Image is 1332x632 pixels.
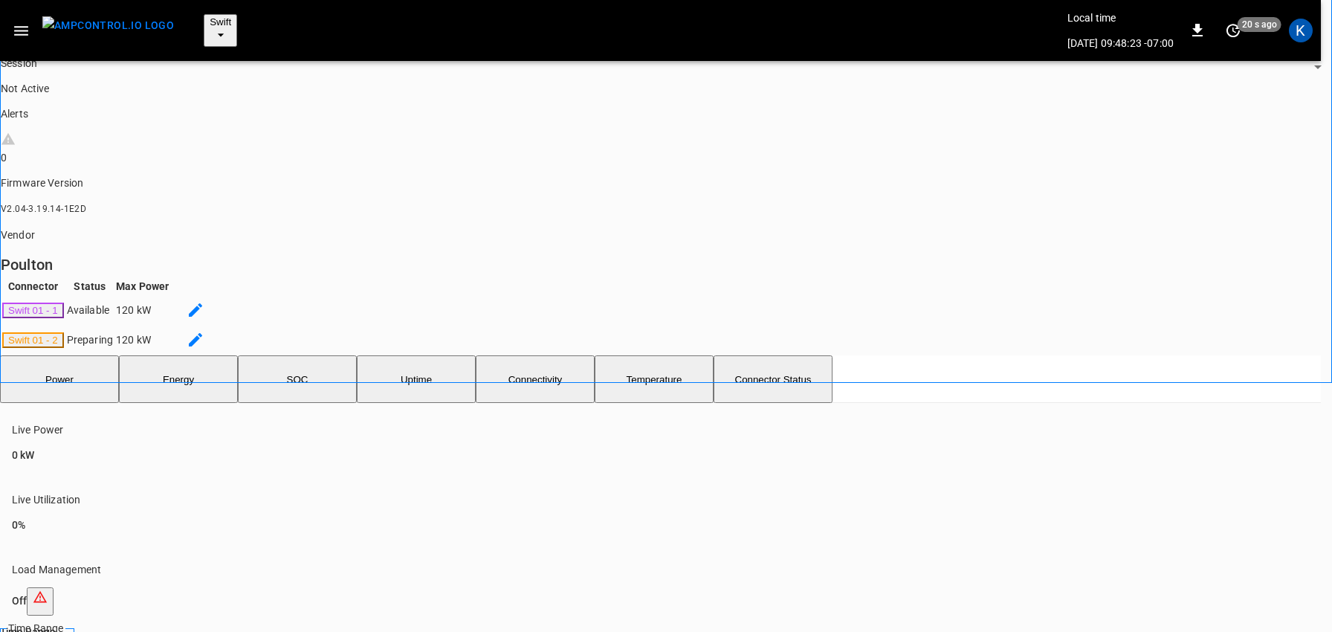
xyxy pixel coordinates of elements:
[1221,19,1245,42] button: set refresh interval
[12,562,1273,577] p: Load Management
[12,587,1273,616] h6: Off
[1289,19,1313,42] div: profile-icon
[1,204,86,214] span: V2.04-3.19.14-1E2D
[1,278,65,294] th: Connector
[714,355,832,403] button: Connector Status
[1,106,1321,121] p: Alerts
[115,278,169,294] th: Max Power
[115,326,169,354] td: 120 kW
[12,422,1273,437] p: Live Power
[2,332,64,348] button: Swift 01 - 2
[1,175,1321,190] p: Firmware Version
[238,355,357,403] button: SOC
[1238,17,1281,32] span: 20 s ago
[12,492,1273,507] p: Live Utilization
[476,355,595,403] button: Connectivity
[66,278,114,294] th: Status
[66,326,114,354] td: Preparing
[66,296,114,324] td: Available
[1,228,1321,242] p: Vendor
[115,296,169,324] td: 120 kW
[1,150,1321,165] div: 0
[1067,36,1174,51] p: [DATE] 09:48:23 -07:00
[27,587,54,616] button: Existing capacity schedules won’t take effect because Load Management is turned off. To activate ...
[36,12,180,49] button: menu
[2,303,64,318] button: Swift 01 - 1
[1067,10,1174,25] p: Local time
[1,253,1321,277] h6: Poulton
[595,355,714,403] button: Temperature
[1,56,1321,71] p: Session
[357,355,476,403] button: Uptime
[1,81,1321,96] p: Not Active
[12,517,1273,534] h6: 0%
[12,448,1273,464] h6: 0 kW
[42,16,174,35] img: ampcontrol.io logo
[119,355,238,403] button: Energy
[210,16,231,28] span: Swift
